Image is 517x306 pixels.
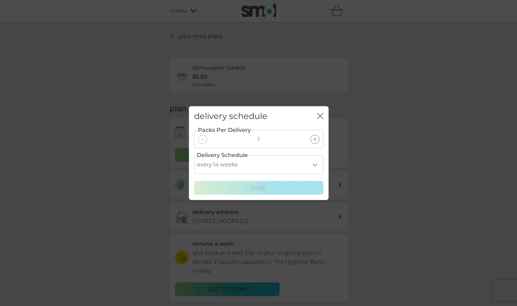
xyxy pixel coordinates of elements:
[194,111,267,121] h2: delivery schedule
[197,126,252,135] label: Packs Per Delivery
[251,184,266,193] p: Save
[197,151,248,160] label: Delivery Schedule
[194,181,323,195] button: Save
[258,135,260,144] p: 1
[317,113,323,120] button: close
